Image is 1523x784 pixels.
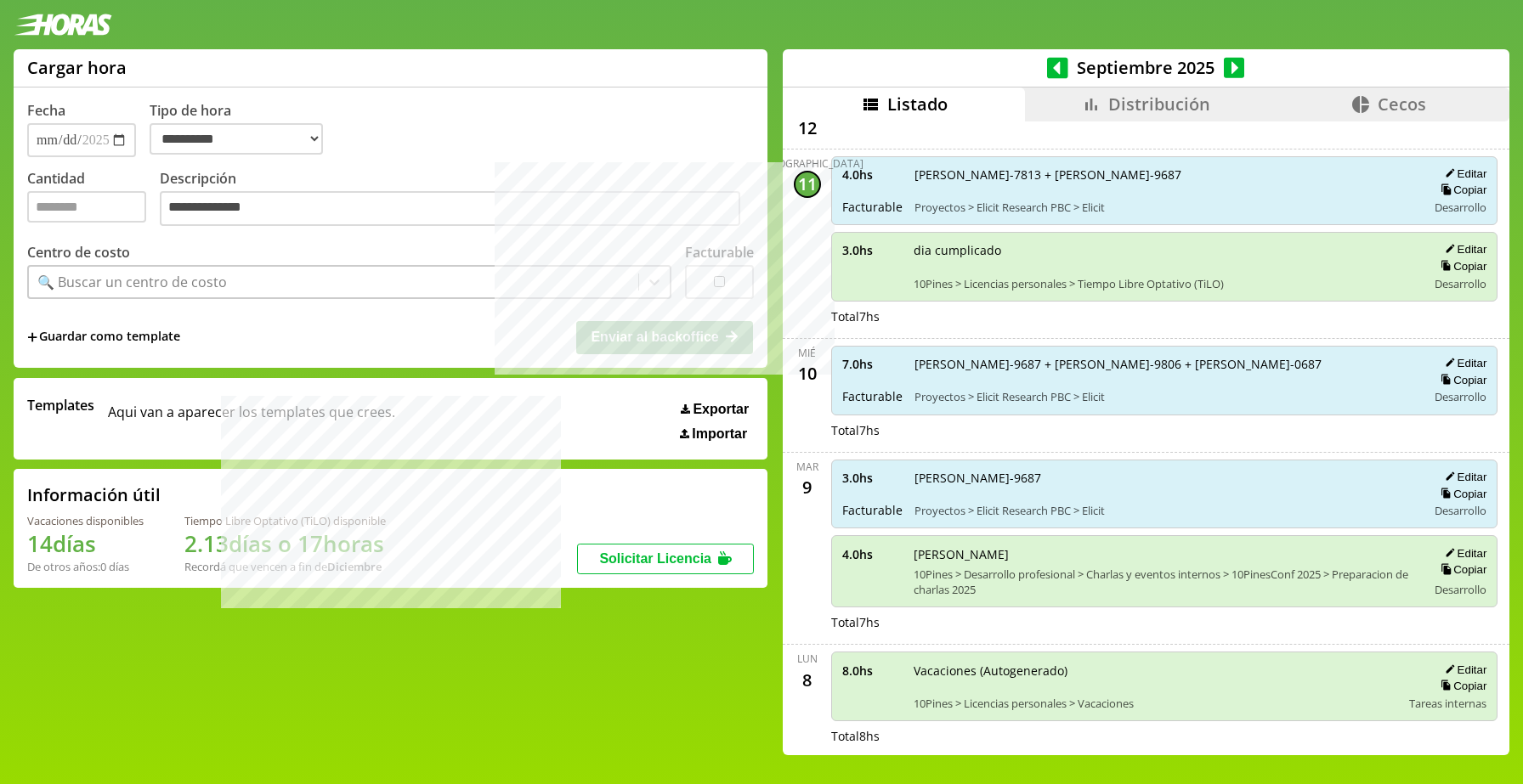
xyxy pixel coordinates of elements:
[842,356,903,372] span: 7.0 hs
[1435,679,1486,693] button: Copiar
[27,513,144,528] div: Vacaciones disponibles
[1378,93,1426,116] span: Cecos
[1435,562,1486,577] button: Copiar
[1068,56,1224,79] span: Septiembre 2025
[914,166,1416,183] span: [PERSON_NAME]-7813 + [PERSON_NAME]-9687
[914,242,1416,258] span: dia cumplicado
[184,559,386,574] div: Recordá que vencen a fin de
[27,56,127,79] h1: Cargar hora
[914,567,1416,597] span: 10Pines > Desarrollo profesional > Charlas y eventos internos > 10PinesConf 2025 > Preparacion de...
[914,470,1416,486] span: [PERSON_NAME]-9687
[1435,373,1486,387] button: Copiar
[797,651,818,666] div: lun
[1108,93,1210,116] span: Distribución
[842,470,903,486] span: 3.0 hs
[150,123,323,155] select: Tipo de hora
[184,513,386,528] div: Tiempo Libre Optativo (TiLO) disponible
[842,663,902,679] span: 8.0 hs
[831,422,1498,438] div: Total 7 hs
[27,101,65,120] label: Fecha
[783,121,1509,753] div: scrollable content
[1435,200,1486,215] span: Desarrollo
[693,402,749,417] span: Exportar
[914,356,1416,372] span: [PERSON_NAME]-9687 + [PERSON_NAME]-9806 + [PERSON_NAME]-0687
[794,666,821,693] div: 8
[1440,470,1486,484] button: Editar
[577,544,754,574] button: Solicitar Licencia
[887,93,948,116] span: Listado
[1440,663,1486,677] button: Editar
[914,389,1416,404] span: Proyectos > Elicit Research PBC > Elicit
[831,614,1498,630] div: Total 7 hs
[27,243,130,262] label: Centro de costo
[1440,242,1486,257] button: Editar
[842,546,902,562] span: 4.0 hs
[14,14,112,36] img: logotipo
[27,328,37,347] span: +
[160,169,754,231] label: Descripción
[108,396,395,442] span: Aqui van a aparecer los templates que crees.
[794,360,821,387] div: 10
[37,273,227,291] div: 🔍 Buscar un centro de costo
[27,396,94,415] span: Templates
[914,696,1398,711] span: 10Pines > Licencias personales > Vacaciones
[1440,166,1486,181] button: Editar
[27,191,146,223] input: Cantidad
[842,502,903,518] span: Facturable
[27,528,144,559] h1: 14 días
[914,503,1416,518] span: Proyectos > Elicit Research PBC > Elicit
[27,559,144,574] div: De otros años: 0 días
[327,559,382,574] b: Diciembre
[685,243,754,262] label: Facturable
[184,528,386,559] h1: 2.13 días o 17 horas
[160,191,740,227] textarea: Descripción
[831,728,1498,744] div: Total 8 hs
[1440,356,1486,370] button: Editar
[914,546,1416,562] span: [PERSON_NAME]
[1435,582,1486,597] span: Desarrollo
[842,242,902,258] span: 3.0 hs
[914,663,1398,679] span: Vacaciones (Autogenerado)
[831,308,1498,324] div: Total 7 hs
[796,460,818,474] div: mar
[27,169,160,231] label: Cantidad
[27,483,161,506] h2: Información útil
[842,166,903,183] span: 4.0 hs
[1435,389,1486,404] span: Desarrollo
[1435,276,1486,291] span: Desarrollo
[1435,259,1486,274] button: Copiar
[676,401,754,418] button: Exportar
[1435,503,1486,518] span: Desarrollo
[1440,546,1486,561] button: Editar
[794,171,821,198] div: 11
[27,328,180,347] span: +Guardar como template
[1435,183,1486,197] button: Copiar
[1409,696,1486,711] span: Tareas internas
[1435,487,1486,501] button: Copiar
[751,156,863,171] div: [DEMOGRAPHIC_DATA]
[798,346,816,360] div: mié
[599,551,711,566] span: Solicitar Licencia
[794,474,821,501] div: 9
[914,200,1416,215] span: Proyectos > Elicit Research PBC > Elicit
[842,199,903,215] span: Facturable
[914,276,1416,291] span: 10Pines > Licencias personales > Tiempo Libre Optativo (TiLO)
[794,115,821,142] div: 12
[842,388,903,404] span: Facturable
[150,101,337,157] label: Tipo de hora
[692,426,747,442] span: Importar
